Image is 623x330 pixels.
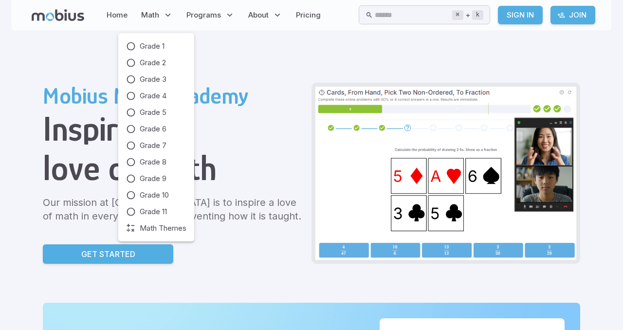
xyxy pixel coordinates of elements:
[452,10,463,20] kbd: ⌘
[293,4,324,26] a: Pricing
[140,74,166,85] span: Grade 3
[452,9,483,21] div: +
[104,4,130,26] a: Home
[140,157,166,167] span: Grade 8
[140,223,186,234] span: Math Themes
[498,6,543,24] a: Sign In
[472,10,483,20] kbd: k
[550,6,595,24] a: Join
[140,173,166,184] span: Grade 9
[186,10,221,20] span: Programs
[126,173,186,184] a: Grade 9
[126,74,186,85] a: Grade 3
[140,124,166,134] span: Grade 6
[126,190,186,201] a: Grade 10
[126,57,186,68] a: Grade 2
[126,91,186,101] a: Grade 4
[140,190,169,201] span: Grade 10
[140,41,165,52] span: Grade 1
[140,206,167,217] span: Grade 11
[140,140,166,151] span: Grade 7
[140,107,166,118] span: Grade 5
[248,10,269,20] span: About
[126,140,186,151] a: Grade 7
[126,107,186,118] a: Grade 5
[126,206,186,217] a: Grade 11
[126,157,186,167] a: Grade 8
[126,41,186,52] a: Grade 1
[140,57,166,68] span: Grade 2
[126,223,186,234] a: Math Themes
[141,10,159,20] span: Math
[140,91,166,101] span: Grade 4
[126,124,186,134] a: Grade 6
